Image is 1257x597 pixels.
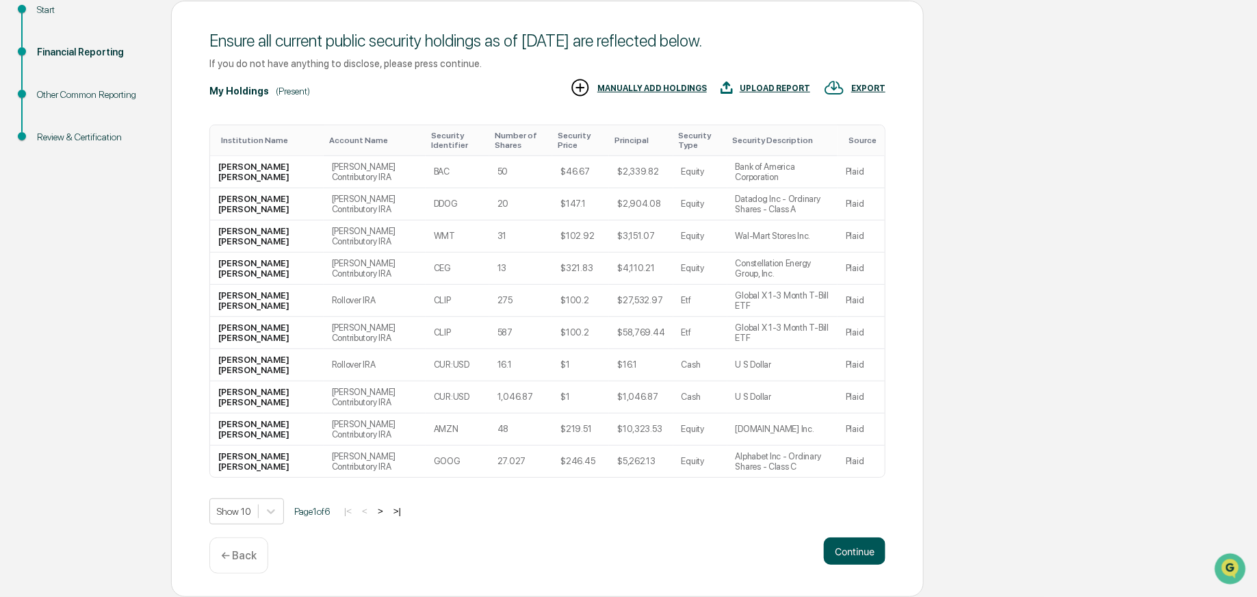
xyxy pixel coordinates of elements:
td: Plaid [838,220,885,253]
span: Pylon [136,232,166,242]
td: Equity [673,188,727,220]
div: 🖐️ [14,174,25,185]
td: [PERSON_NAME] Contributory IRA [324,156,426,188]
td: Plaid [838,285,885,317]
p: How can we help? [14,29,249,51]
img: 1746055101610-c473b297-6a78-478c-a979-82029cc54cd1 [14,105,38,129]
td: Plaid [838,317,885,349]
td: Plaid [838,349,885,381]
td: $5,262.13 [609,446,673,477]
div: Toggle SortBy [558,131,604,150]
div: Toggle SortBy [679,131,722,150]
span: Preclearance [27,173,88,186]
td: 31 [489,220,553,253]
td: U S Dollar [727,381,838,414]
div: Start [37,3,149,17]
td: Equity [673,414,727,446]
div: MANUALLY ADD HOLDINGS [597,84,707,93]
td: Bank of America Corporation [727,156,838,188]
a: Powered byPylon [96,231,166,242]
button: > [374,505,387,517]
div: If you do not have anything to disclose, please press continue. [209,58,885,69]
td: [PERSON_NAME] Contributory IRA [324,220,426,253]
td: 16.1 [489,349,553,381]
td: CLIP [426,317,489,349]
td: [DOMAIN_NAME] Inc. [727,414,838,446]
td: Constellation Energy Group, Inc. [727,253,838,285]
td: $1 [552,381,609,414]
button: >| [389,505,405,517]
td: Equity [673,156,727,188]
td: $100.2 [552,285,609,317]
a: 🗄️Attestations [94,167,175,192]
span: Data Lookup [27,199,86,212]
td: $1 [552,349,609,381]
td: [PERSON_NAME] [PERSON_NAME] [210,414,324,446]
td: CUR:USD [426,349,489,381]
td: WMT [426,220,489,253]
div: 🗄️ [99,174,110,185]
td: [PERSON_NAME] [PERSON_NAME] [210,446,324,477]
td: $246.45 [552,446,609,477]
td: U S Dollar [727,349,838,381]
td: $321.83 [552,253,609,285]
td: Etf [673,285,727,317]
div: 🔎 [14,200,25,211]
div: Start new chat [47,105,224,118]
td: $2,904.08 [609,188,673,220]
span: Page 1 of 6 [294,506,330,517]
td: [PERSON_NAME] Contributory IRA [324,414,426,446]
img: UPLOAD REPORT [721,77,733,98]
td: [PERSON_NAME] [PERSON_NAME] [210,156,324,188]
td: 1,046.87 [489,381,553,414]
iframe: Open customer support [1213,552,1250,589]
td: $1,046.87 [609,381,673,414]
td: Equity [673,253,727,285]
div: Review & Certification [37,130,149,144]
div: Other Common Reporting [37,88,149,102]
a: 🔎Data Lookup [8,193,92,218]
div: Financial Reporting [37,45,149,60]
a: 🖐️Preclearance [8,167,94,192]
td: 13 [489,253,553,285]
td: $100.2 [552,317,609,349]
div: Toggle SortBy [329,136,420,145]
div: Toggle SortBy [221,136,318,145]
td: $4,110.21 [609,253,673,285]
td: [PERSON_NAME] Contributory IRA [324,317,426,349]
td: DDOG [426,188,489,220]
td: [PERSON_NAME] [PERSON_NAME] [210,220,324,253]
td: 27.027 [489,446,553,477]
td: [PERSON_NAME] [PERSON_NAME] [210,253,324,285]
td: $10,323.53 [609,414,673,446]
div: UPLOAD REPORT [740,84,810,93]
button: Continue [824,537,885,565]
td: Global X 1-3 Month T-Bill ETF [727,285,838,317]
td: Plaid [838,446,885,477]
p: ← Back [221,549,257,562]
button: < [358,505,372,517]
td: Plaid [838,414,885,446]
td: CLIP [426,285,489,317]
td: Alphabet Inc - Ordinary Shares - Class C [727,446,838,477]
td: $219.51 [552,414,609,446]
td: Wal-Mart Stores Inc. [727,220,838,253]
button: |< [340,505,356,517]
div: Ensure all current public security holdings as of [DATE] are reflected below. [209,31,885,51]
td: [PERSON_NAME] Contributory IRA [324,253,426,285]
td: Cash [673,381,727,414]
td: [PERSON_NAME] [PERSON_NAME] [210,381,324,414]
button: Start new chat [233,109,249,125]
div: Toggle SortBy [733,136,832,145]
td: $2,339.82 [609,156,673,188]
td: Plaid [838,188,885,220]
div: EXPORT [851,84,885,93]
div: Toggle SortBy [614,136,667,145]
td: $3,151.07 [609,220,673,253]
td: 48 [489,414,553,446]
td: Global X 1-3 Month T-Bill ETF [727,317,838,349]
td: [PERSON_NAME] Contributory IRA [324,446,426,477]
td: [PERSON_NAME] [PERSON_NAME] [210,349,324,381]
td: $46.67 [552,156,609,188]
